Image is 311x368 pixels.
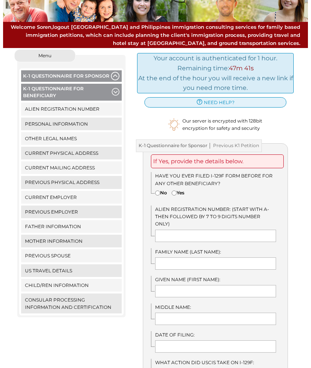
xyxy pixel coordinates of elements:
[137,53,294,93] div: Your account is authenticated for 1 hour. Remaining time: At the end of the hour you will receive...
[21,103,122,115] a: Alien Registration Number
[21,84,122,103] button: K-1 Questionnaire for Beneficiary
[155,304,191,310] span: Middle Name:
[21,264,122,277] a: US Travel Details
[11,23,300,47] span: [GEOGRAPHIC_DATA] and Philippines immigration consulting services for family based immigration pe...
[11,23,69,31] span: Welcome Soren,
[155,206,269,227] span: Alien Registration Number: (Start with A- then followed by 7 to 9 digits number only)
[172,189,184,196] label: Yes
[21,293,122,313] a: Consular Processing Information and Certification
[182,117,264,132] span: Our server is encrypted with 128bit encryption for safety and security
[21,191,122,204] a: Current Employer
[14,49,76,62] button: Menu
[155,173,273,186] span: Have you EVER filed I-129F form before for any other beneficiary?
[155,360,254,365] span: What action did USCIS take on I-129F:
[207,143,259,148] span: Previous K1 Petition
[21,220,122,233] a: Father Information
[21,235,122,247] a: Mother Information
[21,176,122,189] a: Previous Physical Address
[21,249,122,262] a: Previous Spouse
[21,147,122,159] a: Current Physical Address
[172,191,177,196] input: Yes
[38,53,51,58] span: Menu
[155,249,221,255] span: Family Name (Last Name):
[155,189,167,196] label: No
[21,206,122,218] a: Previous Employer
[21,132,122,145] a: Other Legal Names
[21,279,122,292] a: Child/ren Information
[229,65,254,72] span: 47m 41s
[144,97,286,108] a: need help?
[21,161,122,174] a: Current Mailing Address
[53,24,69,30] a: logout
[155,332,195,338] span: Date of Filing:
[136,139,262,152] h3: K-1 Questionnaire for Sponsor
[204,99,235,106] span: need help?
[155,277,220,282] span: Given Name (First Name):
[151,154,284,168] div: If Yes, provide the details below.
[155,191,160,196] input: No
[21,70,122,84] button: K-1 Questionnaire for Sponsor
[21,118,122,130] a: Personal Information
